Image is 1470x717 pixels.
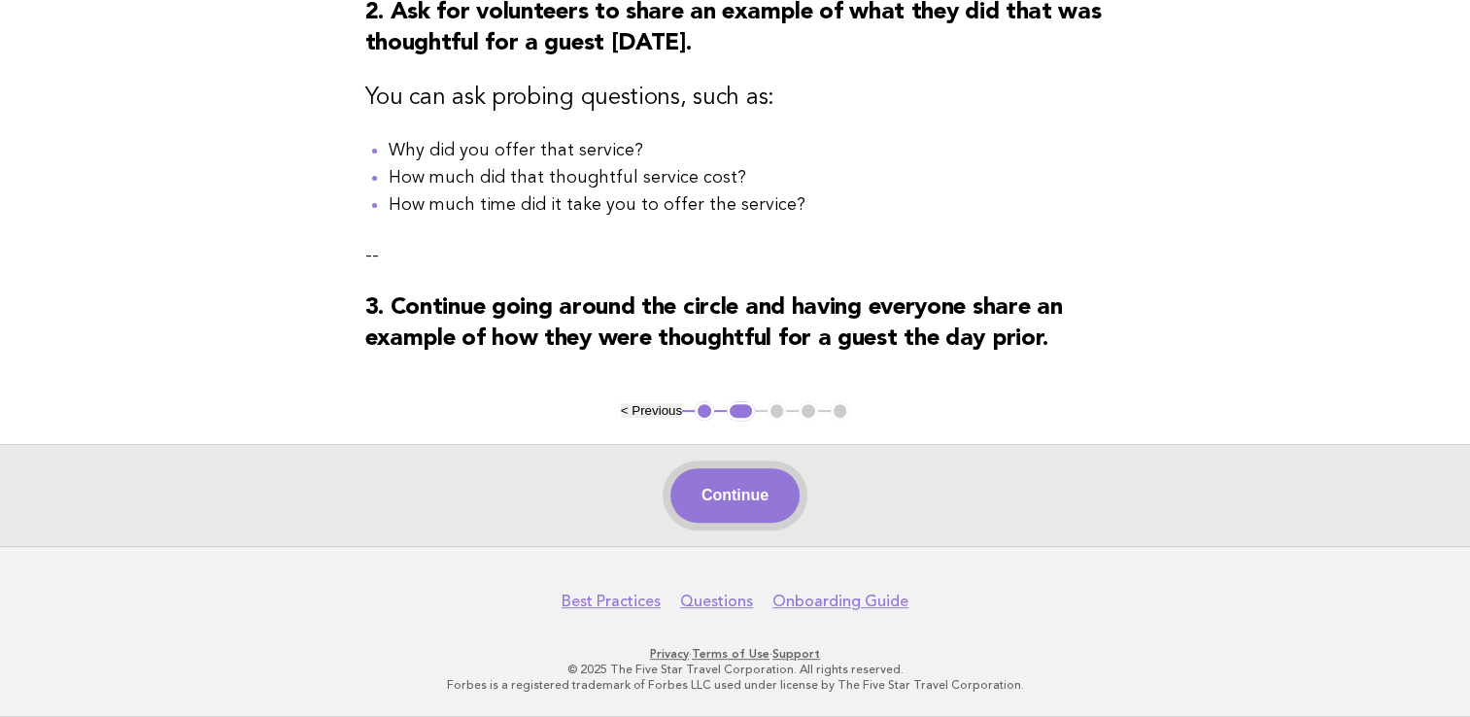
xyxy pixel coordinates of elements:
button: 2 [727,401,755,421]
strong: 3. Continue going around the circle and having everyone share an example of how they were thought... [365,296,1063,351]
a: Onboarding Guide [772,592,908,611]
button: < Previous [621,403,682,418]
h3: You can ask probing questions, such as: [365,83,1106,114]
button: 1 [695,401,714,421]
a: Best Practices [562,592,661,611]
p: Forbes is a registered trademark of Forbes LLC used under license by The Five Star Travel Corpora... [141,677,1330,693]
button: Continue [670,468,800,523]
a: Support [772,647,820,661]
a: Privacy [650,647,689,661]
li: How much did that thoughtful service cost? [389,164,1106,191]
li: Why did you offer that service? [389,137,1106,164]
p: -- [365,242,1106,269]
p: © 2025 The Five Star Travel Corporation. All rights reserved. [141,662,1330,677]
a: Questions [680,592,753,611]
li: How much time did it take you to offer the service? [389,191,1106,219]
strong: 2. Ask for volunteers to share an example of what they did that was thoughtful for a guest [DATE]. [365,1,1102,55]
a: Terms of Use [692,647,769,661]
p: · · [141,646,1330,662]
